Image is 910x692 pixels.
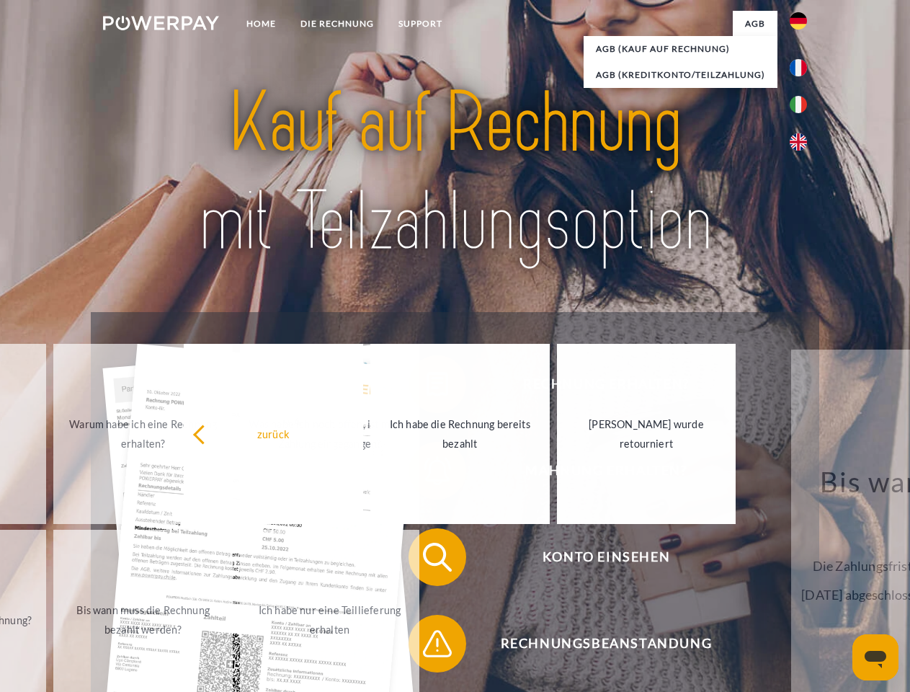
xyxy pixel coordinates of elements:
[379,414,541,453] div: Ich habe die Rechnung bereits bezahlt
[234,11,288,37] a: Home
[419,626,455,662] img: qb_warning.svg
[138,69,772,276] img: title-powerpay_de.svg
[386,11,455,37] a: SUPPORT
[409,615,783,673] button: Rechnungsbeanstandung
[566,414,728,453] div: [PERSON_NAME] wurde retourniert
[62,600,224,639] div: Bis wann muss die Rechnung bezahlt werden?
[584,62,777,88] a: AGB (Kreditkonto/Teilzahlung)
[790,12,807,30] img: de
[429,528,782,586] span: Konto einsehen
[409,528,783,586] button: Konto einsehen
[429,615,782,673] span: Rechnungsbeanstandung
[790,59,807,76] img: fr
[733,11,777,37] a: agb
[419,539,455,575] img: qb_search.svg
[62,414,224,453] div: Warum habe ich eine Rechnung erhalten?
[249,600,411,639] div: Ich habe nur eine Teillieferung erhalten
[584,36,777,62] a: AGB (Kauf auf Rechnung)
[790,133,807,151] img: en
[790,96,807,113] img: it
[192,424,354,443] div: zurück
[852,634,898,680] iframe: Schaltfläche zum Öffnen des Messaging-Fensters
[288,11,386,37] a: DIE RECHNUNG
[103,16,219,30] img: logo-powerpay-white.svg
